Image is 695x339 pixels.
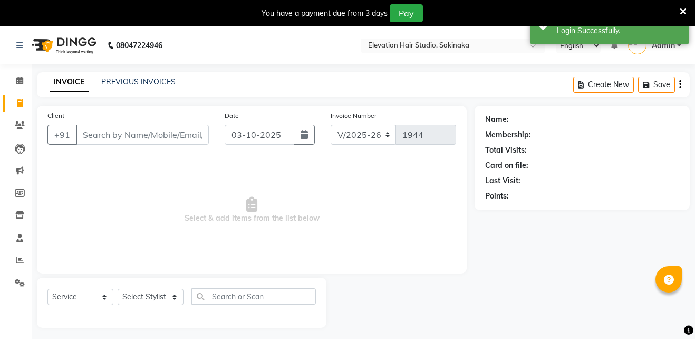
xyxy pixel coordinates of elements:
[76,125,209,145] input: Search by Name/Mobile/Email/Code
[50,73,89,92] a: INVOICE
[573,77,634,93] button: Create New
[331,111,377,120] label: Invoice Number
[485,129,531,140] div: Membership:
[628,36,646,54] img: Admin
[390,4,423,22] button: Pay
[652,40,675,51] span: Admin
[262,8,388,19] div: You have a payment due from 3 days
[47,111,64,120] label: Client
[191,288,316,305] input: Search or Scan
[485,114,509,125] div: Name:
[116,31,162,60] b: 08047224946
[47,125,77,145] button: +91
[557,25,681,36] div: Login Successfully.
[485,145,527,156] div: Total Visits:
[225,111,239,120] label: Date
[638,77,675,93] button: Save
[485,175,520,186] div: Last Visit:
[47,157,456,263] span: Select & add items from the list below
[27,31,99,60] img: logo
[101,77,176,87] a: PREVIOUS INVOICES
[485,160,528,171] div: Card on file:
[485,191,509,202] div: Points:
